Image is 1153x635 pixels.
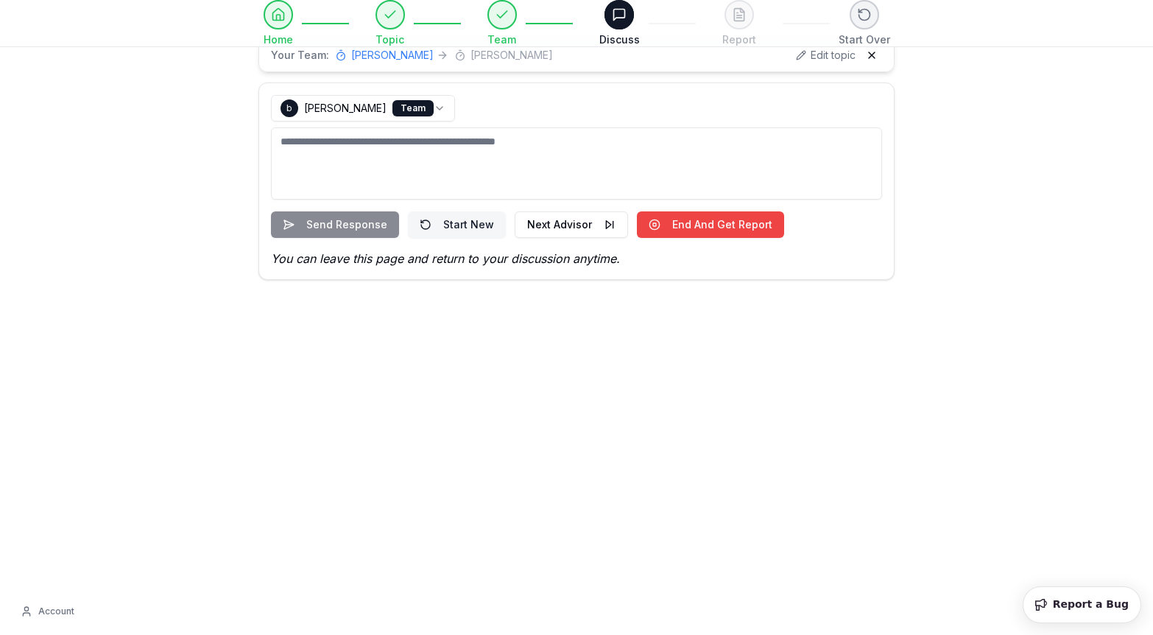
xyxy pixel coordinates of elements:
[839,32,890,47] span: Start Over
[811,48,856,63] span: Edit topic
[38,606,74,617] span: Account
[796,48,856,63] button: Edit topic
[375,32,404,47] span: Topic
[487,32,516,47] span: Team
[599,32,640,47] span: Discuss
[515,211,628,238] button: Next Advisor
[408,211,506,238] button: Start New
[722,32,756,47] span: Report
[271,251,620,266] i: You can leave this page and return to your discussion anytime.
[264,32,293,47] span: Home
[861,45,882,66] button: Hide team panel
[637,211,784,238] button: End And Get Report
[454,48,553,63] button: [PERSON_NAME]
[271,48,329,63] span: Your Team:
[12,600,83,623] button: Account
[351,48,434,63] span: [PERSON_NAME]
[470,48,553,63] span: [PERSON_NAME]
[335,48,434,63] button: [PERSON_NAME]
